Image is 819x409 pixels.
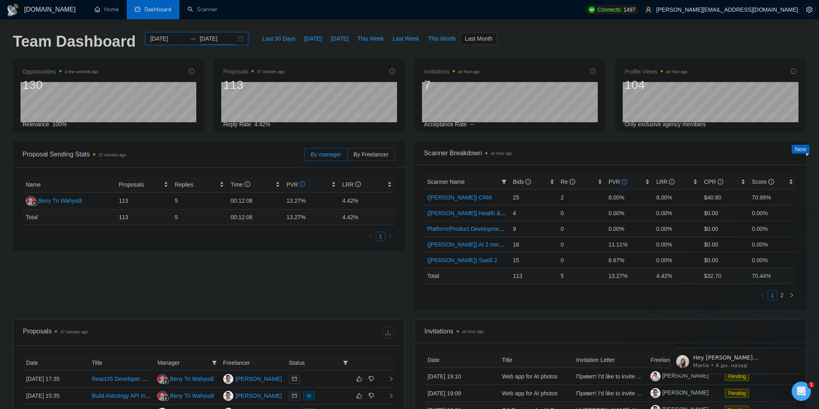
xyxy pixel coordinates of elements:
button: right [385,232,395,241]
span: Connects: [597,5,621,14]
div: 104 [625,77,687,92]
time: 37 minutes ago [99,153,126,157]
td: 4.42 % [653,268,701,284]
span: New [795,146,806,152]
span: Profile Views [625,67,687,76]
a: VT[PERSON_NAME] [223,375,282,382]
img: upwork-logo.png [589,6,595,13]
span: Proposals [119,180,163,189]
td: 13.27% [283,193,339,210]
span: info-circle [669,179,675,185]
td: 00:12:08 [227,193,283,210]
td: $0.00 [701,236,749,252]
span: 100% [52,121,67,127]
a: BTBeny Tri Wahyudi [157,375,214,382]
span: Manager [157,358,208,367]
button: right [787,290,796,300]
span: info-circle [621,179,627,185]
span: Pending [725,389,749,398]
span: filter [500,176,508,188]
span: LRR [656,179,675,185]
td: $0.00 [701,221,749,236]
span: By Freelancer [354,151,389,158]
td: 13.27 % [283,210,339,225]
button: setting [803,3,816,16]
a: ([PERSON_NAME]) SaaS 2 [427,257,497,263]
td: 5 [171,210,227,225]
span: right [382,393,394,399]
span: PVR [609,179,628,185]
div: [PERSON_NAME] [236,391,282,400]
span: Score [752,179,774,185]
td: 0.00% [653,252,701,268]
td: Web app for AI photos [499,368,573,385]
span: info-circle [718,179,723,185]
th: Proposals [116,177,172,193]
span: setting [803,6,815,13]
time: an hour ago [666,70,687,74]
td: Total [424,268,510,284]
span: Last Week [393,34,419,43]
span: eye [307,393,311,398]
span: [DATE] [331,34,348,43]
td: 0.00% [605,221,653,236]
td: 113 [510,268,558,284]
span: info-circle [355,181,361,187]
span: This Week [357,34,384,43]
span: Re [561,179,575,185]
a: ([PERSON_NAME]) Health & Wellness (Web) после обновы профиля [427,210,605,216]
span: CPR [704,179,723,185]
th: Name [23,177,116,193]
a: 1 [376,232,385,241]
img: c1rMYu7DTHED33eqL8tEADJX9sMTwM6_VWawB2aHXk4VT2WJ7KMwzCg-ElCnjT9JR9 [650,388,661,398]
button: left [366,232,376,241]
td: 0.00% [605,205,653,221]
span: LRR [342,181,361,188]
a: [PERSON_NAME] [650,389,708,396]
td: 0.00% [653,236,701,252]
span: This Month [428,34,456,43]
span: filter [502,179,506,184]
li: Previous Page [758,290,768,300]
td: 6.67% [605,252,653,268]
td: $40.80 [701,189,749,205]
span: dislike [368,393,374,399]
button: download [382,326,395,339]
span: dislike [368,376,374,382]
td: 9 [510,221,558,236]
td: 4.42% [339,193,395,210]
button: like [354,391,364,401]
span: info-circle [300,181,305,187]
td: 0 [558,221,605,236]
time: an hour ago [462,329,484,334]
div: 130 [23,77,99,92]
span: Status [289,358,340,367]
span: dashboard [135,6,140,12]
span: Invitations [424,326,796,336]
div: [PERSON_NAME] [236,374,282,383]
td: 113 [116,193,172,210]
td: $0.00 [701,252,749,268]
span: Bids [513,179,531,185]
span: Opportunities [23,67,99,76]
td: 15 [510,252,558,268]
div: 7 [424,77,479,92]
a: 1 [768,291,777,300]
a: VT[PERSON_NAME] [223,392,282,399]
td: 4.42 % [339,210,395,225]
span: info-circle [245,181,250,187]
li: 2 [777,290,787,300]
img: VT [223,391,233,401]
td: 5 [558,268,605,284]
th: Manager [154,355,220,371]
a: Pending [725,390,752,396]
th: Date [23,355,88,371]
td: 4 [510,205,558,221]
span: Dashboard [144,6,171,13]
td: Web app for AI photos [499,385,573,402]
img: VT [223,374,233,384]
li: 1 [768,290,777,300]
td: Total [23,210,116,225]
span: like [356,376,362,382]
span: info-circle [570,179,575,185]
